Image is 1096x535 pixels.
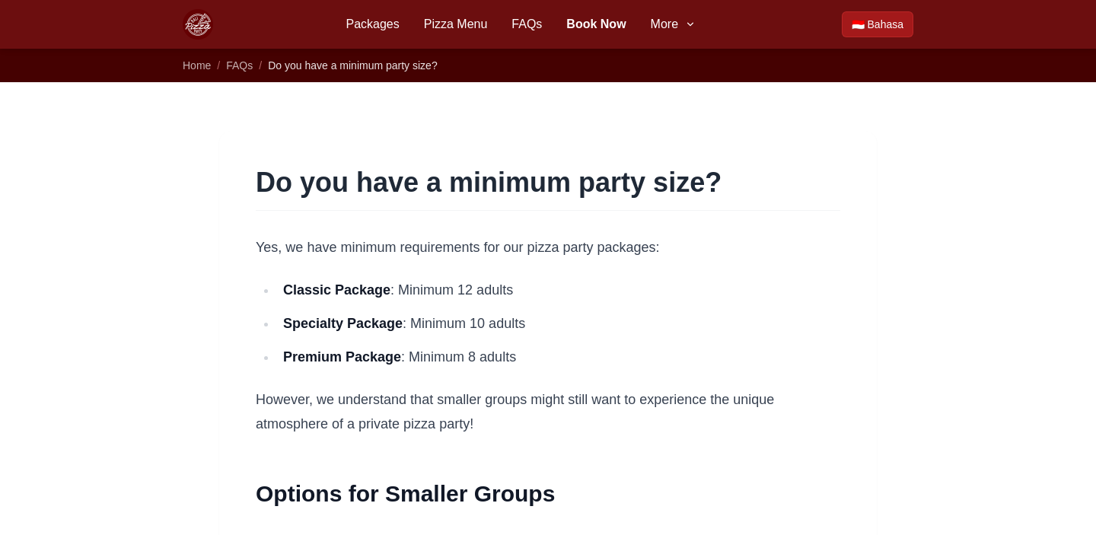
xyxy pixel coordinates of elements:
a: Packages [346,15,399,33]
span: Do you have a minimum party size? [268,59,438,72]
strong: Premium Package [283,349,401,365]
span: Bahasa [868,17,903,32]
span: More [651,15,678,33]
li: : Minimum 10 adults [277,311,840,336]
a: Book Now [566,15,626,33]
a: FAQs [511,15,542,33]
li: : Minimum 12 adults [277,278,840,302]
p: Yes, we have minimum requirements for our pizza party packages: [256,235,840,260]
strong: Specialty Package [283,316,403,331]
li: : Minimum 8 adults [277,345,840,369]
li: / [217,58,220,73]
a: Beralih ke Bahasa Indonesia [842,11,913,37]
li: / [259,58,262,73]
h1: Do you have a minimum party size? [256,167,840,198]
a: Home [183,59,211,72]
h2: Options for Smaller Groups [256,479,840,509]
button: More [651,15,696,33]
a: Pizza Menu [424,15,488,33]
img: Bali Pizza Party Logo [183,9,213,40]
a: FAQs [226,59,253,72]
strong: Classic Package [283,282,390,298]
p: However, we understand that smaller groups might still want to experience the unique atmosphere o... [256,387,840,436]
